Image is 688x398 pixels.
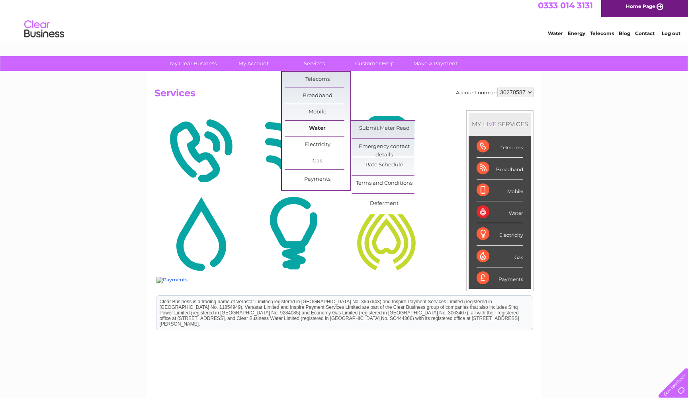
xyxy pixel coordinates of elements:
img: Mobile [342,112,431,189]
div: Gas [477,246,523,267]
img: Telecoms [156,112,245,189]
img: Electricity [249,195,338,272]
a: Emergency contact details [352,139,417,155]
div: Broadband [477,158,523,179]
img: Broadband [249,112,338,189]
a: Gas [285,153,350,169]
a: Broadband [285,88,350,104]
div: LIVE [481,120,498,128]
a: Payments [285,172,350,187]
a: Services [281,56,347,71]
div: Telecoms [477,136,523,158]
div: Account number [456,88,534,97]
img: Water [156,195,245,272]
a: Water [548,34,563,40]
a: Customer Help [342,56,408,71]
a: Rate Schedule [352,157,417,173]
a: Energy [568,34,585,40]
div: Clear Business is a trading name of Verastar Limited (registered in [GEOGRAPHIC_DATA] No. 3667643... [2,4,378,39]
a: Log out [662,34,680,40]
div: Electricity [477,223,523,245]
a: Submit Meter Read [352,121,417,137]
a: Deferment [352,196,417,212]
a: Make A Payment [403,56,468,71]
div: Payments [477,267,523,289]
div: Water [477,201,523,223]
a: Telecoms [590,34,614,40]
a: My Clear Business [160,56,226,71]
img: Payments [156,277,188,283]
a: Water [285,121,350,137]
img: Gas [342,195,431,272]
a: Electricity [285,137,350,153]
a: Terms and Conditions [352,176,417,191]
div: Mobile [477,179,523,201]
a: 0333 014 3131 [538,4,593,14]
img: logo.png [24,21,64,45]
h2: Services [154,88,534,103]
a: My Account [221,56,287,71]
a: Mobile [285,104,350,120]
div: MY SERVICES [469,113,531,135]
a: Telecoms [285,72,350,88]
a: Blog [619,34,630,40]
a: Contact [635,34,655,40]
